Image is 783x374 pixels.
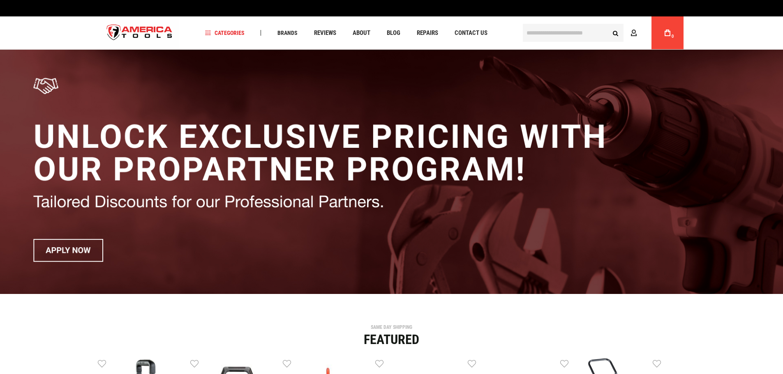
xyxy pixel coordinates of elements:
a: Repairs [413,28,442,39]
span: Categories [205,30,245,36]
span: Blog [387,30,400,36]
a: Reviews [310,28,340,39]
span: Brands [277,30,298,36]
span: Repairs [417,30,438,36]
a: About [349,28,374,39]
div: SAME DAY SHIPPING [98,325,686,330]
img: America Tools [100,18,180,48]
a: Blog [383,28,404,39]
a: Brands [274,28,301,39]
a: 0 [660,16,675,49]
button: Search [608,25,624,41]
a: store logo [100,18,180,48]
a: Categories [201,28,248,39]
a: Contact Us [451,28,491,39]
div: Featured [98,333,686,346]
span: About [353,30,370,36]
span: Contact Us [455,30,487,36]
span: 0 [672,34,674,39]
span: Reviews [314,30,336,36]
